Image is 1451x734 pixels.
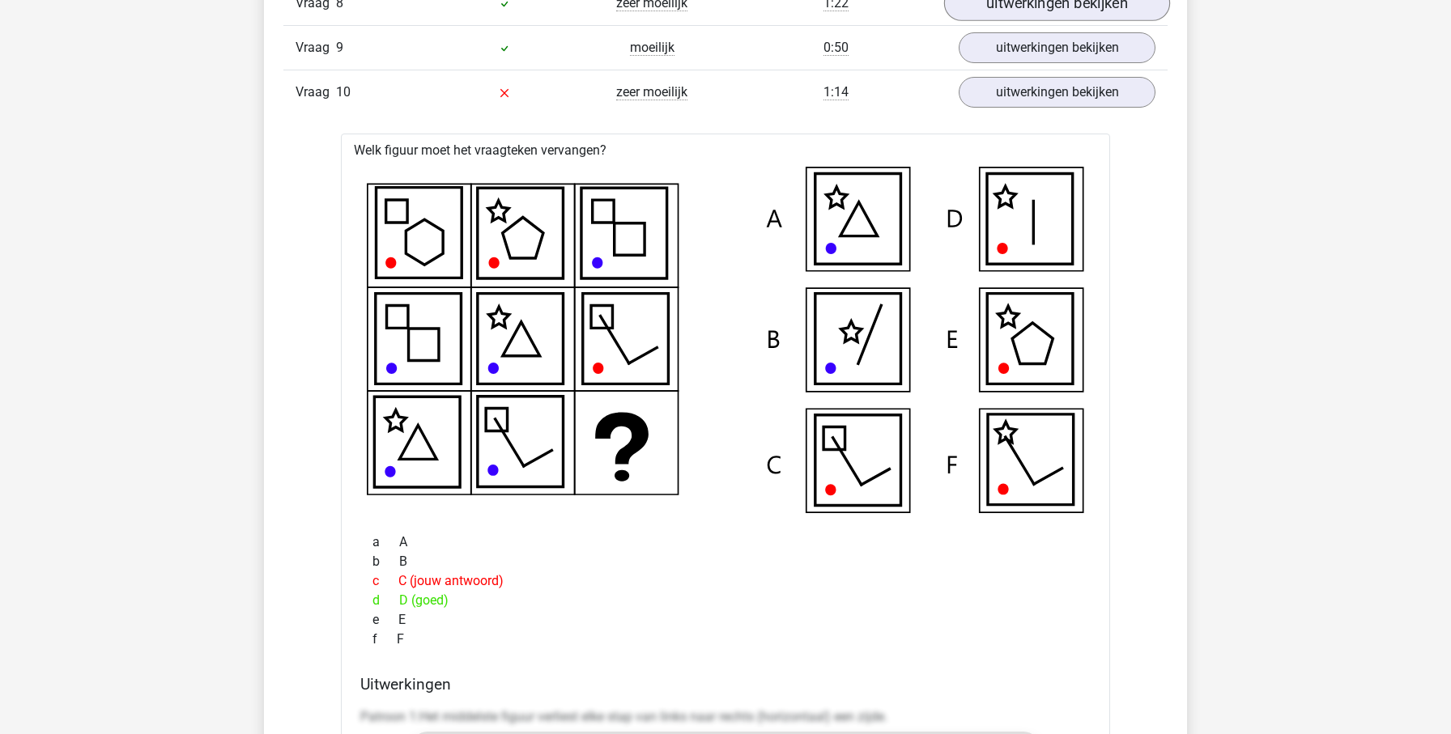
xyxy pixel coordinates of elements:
span: Vraag [296,38,336,57]
span: c [372,571,398,591]
a: uitwerkingen bekijken [959,77,1155,108]
span: Vraag [296,83,336,102]
span: f [372,630,397,649]
span: e [372,610,398,630]
div: E [360,610,1091,630]
div: C (jouw antwoord) [360,571,1091,591]
a: uitwerkingen bekijken [959,32,1155,63]
span: zeer moeilijk [616,84,687,100]
span: 0:50 [823,40,849,56]
div: B [360,552,1091,571]
div: D (goed) [360,591,1091,610]
span: b [372,552,399,571]
span: moeilijk [630,40,674,56]
h4: Uitwerkingen [360,675,1091,694]
div: A [360,532,1091,552]
span: a [372,532,399,552]
span: 9 [336,40,343,55]
div: F [360,630,1091,649]
span: 10 [336,84,351,100]
p: Patroon 1:Het middelste figuur verliest elke stap van links naar rechts (horizontaal) een zijde. [360,707,1091,727]
span: 1:14 [823,84,849,100]
span: d [372,591,399,610]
